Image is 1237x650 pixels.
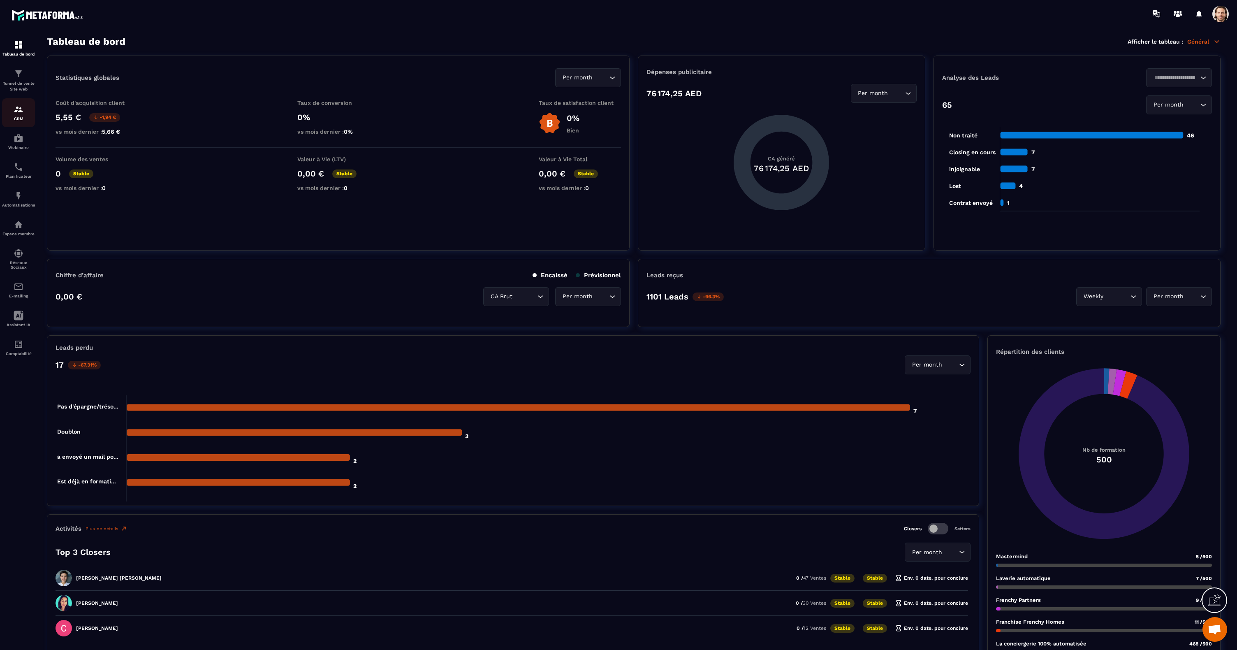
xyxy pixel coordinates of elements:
span: CA Brut [489,292,514,301]
p: Mastermind [996,553,1028,559]
a: formationformationCRM [2,98,35,127]
img: scheduler [14,162,23,172]
span: 7 /500 [1196,576,1212,581]
input: Search for option [594,73,607,82]
p: 0 / [797,625,826,631]
img: accountant [14,339,23,349]
a: Plus de détails [86,525,127,532]
div: Search for option [1146,95,1212,114]
img: formation [14,40,23,50]
tspan: Est déjà en formati... [57,478,116,485]
p: Dépenses publicitaire [646,68,916,76]
p: Général [1187,38,1221,45]
span: 11 /500 [1195,619,1212,625]
p: Stable [863,624,887,633]
span: 0 [102,185,106,191]
img: automations [14,191,23,201]
p: 65 [942,100,952,110]
img: hourglass.f4cb2624.svg [895,600,902,606]
tspan: Doublon [57,428,81,435]
tspan: Lost [949,183,961,189]
input: Search for option [944,548,957,557]
img: formation [14,104,23,114]
p: -67.31% [68,361,101,369]
span: Per month [910,360,944,369]
p: Tableau de bord [2,52,35,56]
span: Per month [856,89,890,98]
p: 0 / [796,600,826,606]
p: -1,94 € [89,113,120,122]
p: vs mois dernier : [56,128,138,135]
span: Per month [1151,100,1185,109]
p: Stable [574,169,598,178]
a: emailemailE-mailing [2,276,35,304]
p: Répartition des clients [996,348,1212,355]
p: La conciergerie 100% automatisée [996,641,1086,647]
div: Search for option [555,68,621,87]
p: Stable [830,624,855,633]
span: 0% [344,128,353,135]
p: Réseaux Sociaux [2,260,35,269]
span: Per month [561,73,594,82]
p: Stable [830,599,855,608]
p: 5,55 € [56,112,81,122]
p: Bien [567,127,579,134]
tspan: Non traité [949,132,977,139]
p: Closers [904,526,922,532]
p: CRM [2,116,35,121]
p: 0 [56,169,61,179]
p: Taux de conversion [297,100,380,106]
tspan: Pas d'épargne/tréso... [57,403,118,410]
tspan: Contrat envoyé [949,200,992,207]
p: [PERSON_NAME] [76,625,118,631]
tspan: Closing en cours [949,149,995,156]
p: vs mois dernier : [297,128,380,135]
img: social-network [14,248,23,258]
a: formationformationTunnel de vente Site web [2,63,35,98]
input: Search for option [1105,292,1128,301]
div: Search for option [851,84,917,103]
div: Search for option [905,355,971,374]
div: Search for option [1146,68,1212,87]
div: Mở cuộc trò chuyện [1202,617,1227,642]
div: Search for option [1146,287,1212,306]
tspan: a envoyé un mail po... [57,453,118,460]
span: 0 [344,185,347,191]
input: Search for option [1151,73,1198,82]
h3: Tableau de bord [47,36,125,47]
p: 0% [567,113,579,123]
p: 0,00 € [297,169,324,179]
a: schedulerschedulerPlanificateur [2,156,35,185]
p: Leads perdu [56,344,93,351]
p: vs mois dernier : [297,185,380,191]
img: b-badge-o.b3b20ee6.svg [539,112,561,134]
span: 30 Ventes [803,600,826,606]
p: Valeur à Vie (LTV) [297,156,380,162]
a: automationsautomationsAutomatisations [2,185,35,214]
p: Laverie automatique [996,575,1051,581]
p: Automatisations [2,203,35,207]
a: automationsautomationsEspace membre [2,214,35,242]
p: 0,00 € [56,292,82,302]
input: Search for option [514,292,535,301]
span: 12 Ventes [804,625,826,631]
p: Afficher le tableau : [1128,38,1183,45]
img: automations [14,133,23,143]
p: Comptabilité [2,351,35,356]
p: Prévisionnel [576,272,621,279]
span: 9 /500 [1196,597,1212,603]
p: Stable [69,169,93,178]
span: 47 Ventes [803,575,826,581]
p: Activités [56,525,81,532]
p: 0,00 € [539,169,565,179]
p: Franchise Frenchy Homes [996,619,1064,625]
img: formation [14,69,23,79]
p: Env. 0 date. pour conclure [895,625,968,631]
p: Taux de satisfaction client [539,100,621,106]
img: hourglass.f4cb2624.svg [895,575,902,581]
input: Search for option [1185,292,1198,301]
span: Weekly [1082,292,1105,301]
p: Env. 0 date. pour conclure [895,600,968,606]
input: Search for option [890,89,903,98]
a: Assistant IA [2,304,35,333]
